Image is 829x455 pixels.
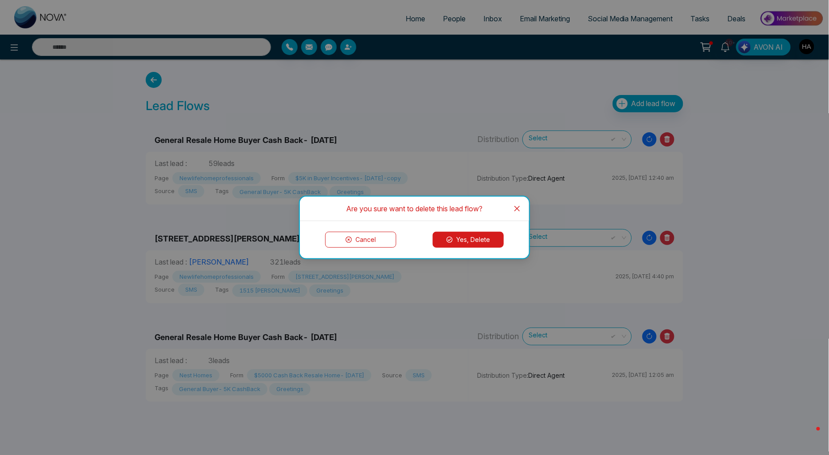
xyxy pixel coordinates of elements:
div: Are you sure want to delete this lead flow? [311,204,518,214]
button: Cancel [325,232,396,248]
button: Yes, Delete [433,232,504,248]
span: close [514,205,521,212]
iframe: Intercom live chat [799,425,820,446]
button: Close [505,197,529,221]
